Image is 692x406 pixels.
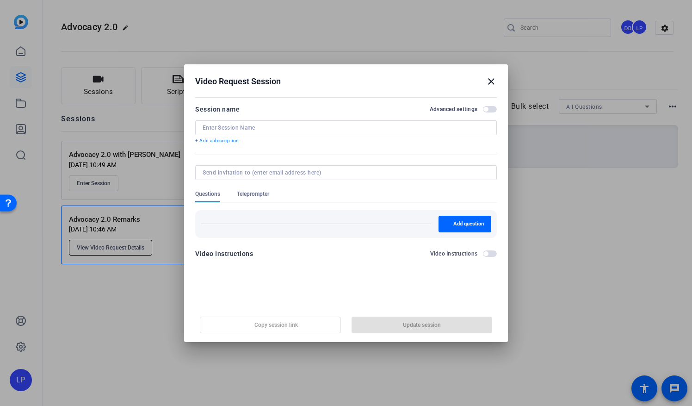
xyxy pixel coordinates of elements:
span: Add question [453,220,484,228]
h2: Video Instructions [430,250,478,257]
h2: Advanced settings [430,106,477,113]
div: Session name [195,104,240,115]
mat-icon: close [486,76,497,87]
span: Teleprompter [237,190,269,198]
span: Questions [195,190,220,198]
div: Video Instructions [195,248,253,259]
div: Video Request Session [195,76,497,87]
input: Enter Session Name [203,124,489,131]
button: Add question [439,216,491,232]
p: + Add a description [195,137,497,144]
input: Send invitation to (enter email address here) [203,169,486,176]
